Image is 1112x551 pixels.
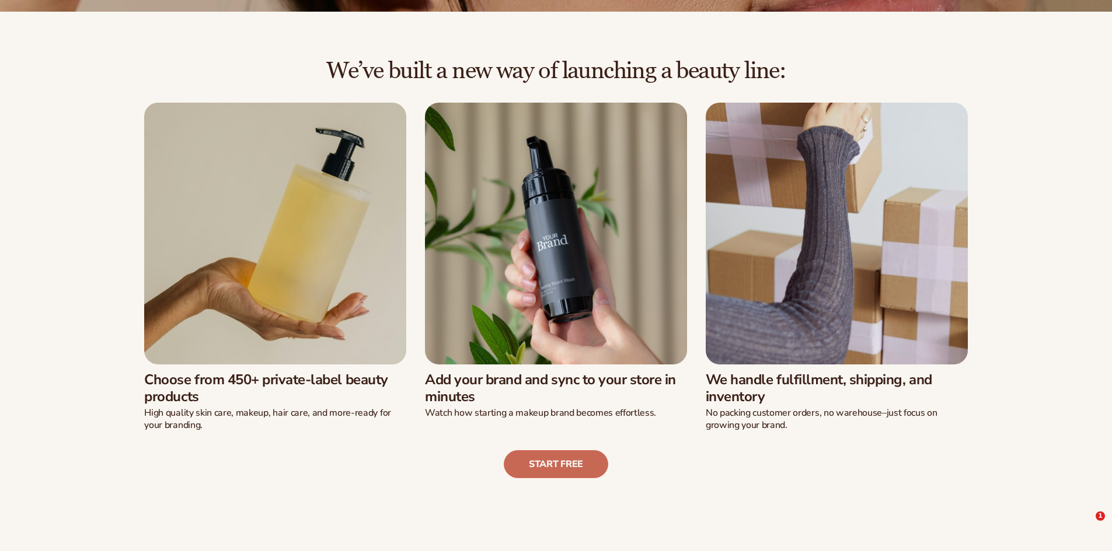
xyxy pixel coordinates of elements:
h3: We handle fulfillment, shipping, and inventory [706,371,968,405]
h2: We’ve built a new way of launching a beauty line: [33,58,1079,84]
h3: Choose from 450+ private-label beauty products [144,371,406,405]
img: Female moving shipping boxes. [706,103,968,364]
p: High quality skin care, makeup, hair care, and more-ready for your branding. [144,407,406,431]
span: 1 [1096,511,1105,521]
iframe: Intercom notifications message [879,318,1112,520]
img: Female hand holding soap bottle. [144,103,406,364]
iframe: Intercom live chat [1072,511,1100,539]
a: Start free [504,450,608,478]
p: No packing customer orders, no warehouse–just focus on growing your brand. [706,407,968,431]
h3: Add your brand and sync to your store in minutes [425,371,687,405]
img: Male hand holding beard wash. [425,103,687,364]
p: Watch how starting a makeup brand becomes effortless. [425,407,687,419]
